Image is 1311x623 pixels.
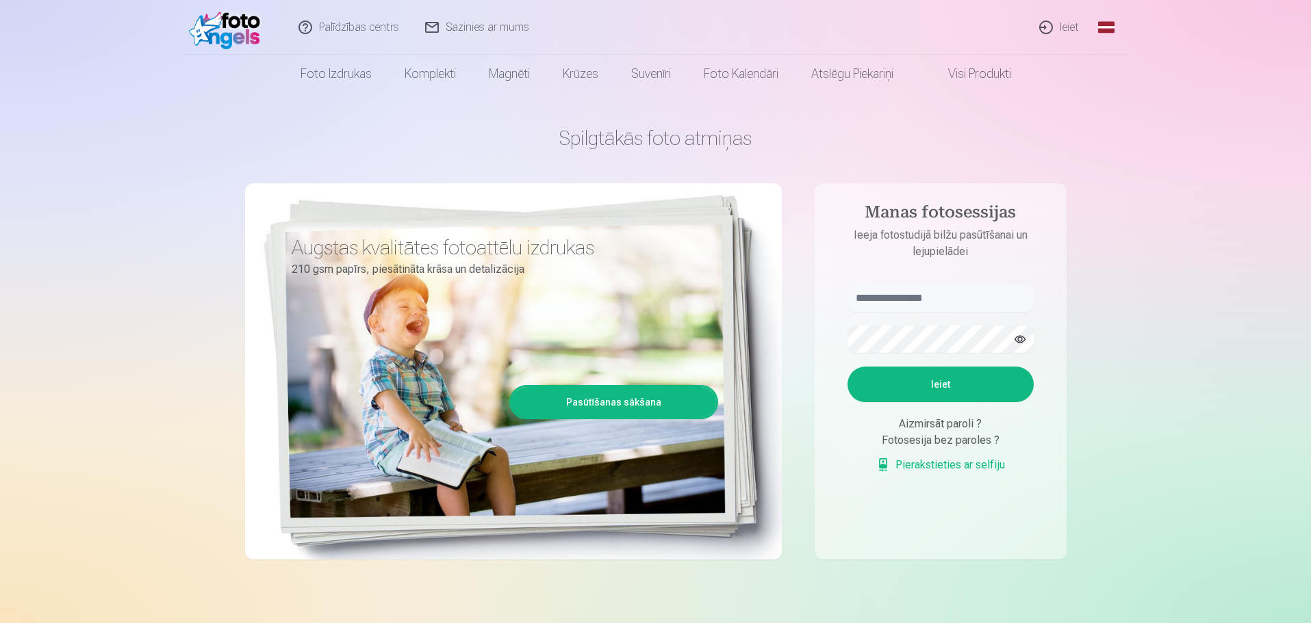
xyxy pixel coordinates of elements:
[876,457,1005,473] a: Pierakstieties ar selfiju
[472,55,546,93] a: Magnēti
[848,367,1034,402] button: Ieiet
[511,387,716,417] a: Pasūtīšanas sākšana
[795,55,910,93] a: Atslēgu piekariņi
[848,432,1034,449] div: Fotosesija bez paroles ?
[546,55,615,93] a: Krūzes
[834,227,1047,260] p: Ieeja fotostudijā bilžu pasūtīšanai un lejupielādei
[687,55,795,93] a: Foto kalendāri
[245,126,1067,150] h1: Spilgtākās foto atmiņas
[910,55,1028,93] a: Visi produkti
[292,260,708,279] p: 210 gsm papīrs, piesātināta krāsa un detalizācija
[388,55,472,93] a: Komplekti
[848,416,1034,432] div: Aizmirsāt paroli ?
[189,5,268,49] img: /fa1
[292,235,708,260] h3: Augstas kvalitātes fotoattēlu izdrukas
[834,202,1047,227] h4: Manas fotosessijas
[284,55,388,93] a: Foto izdrukas
[615,55,687,93] a: Suvenīri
